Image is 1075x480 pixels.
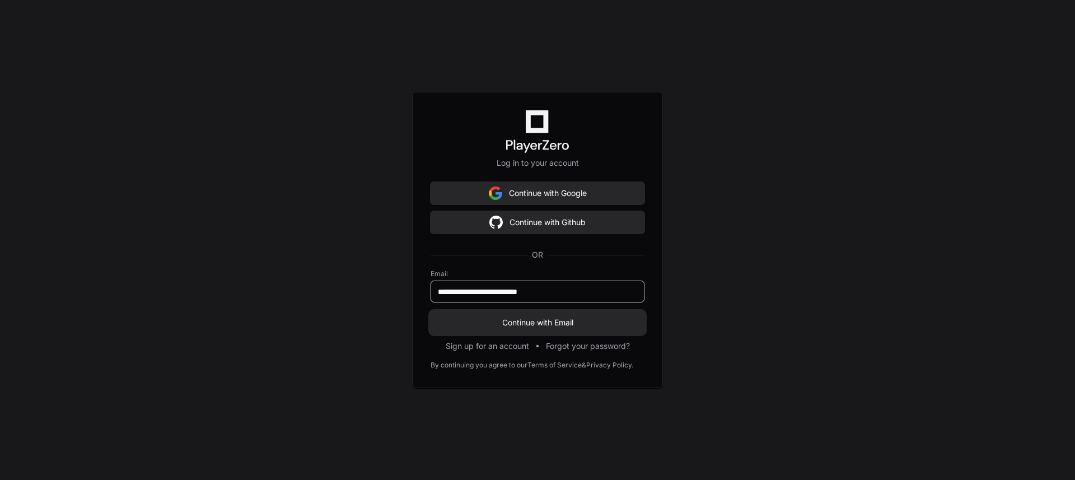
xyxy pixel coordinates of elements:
button: Continue with Email [431,311,644,334]
button: Sign up for an account [446,341,529,352]
div: By continuing you agree to our [431,361,527,370]
label: Email [431,269,644,278]
div: & [582,361,586,370]
p: Log in to your account [431,157,644,169]
span: Continue with Email [431,317,644,328]
span: OR [527,249,548,260]
a: Terms of Service [527,361,582,370]
img: Sign in with google [489,182,502,204]
button: Continue with Google [431,182,644,204]
img: Sign in with google [489,211,503,234]
a: Privacy Policy. [586,361,633,370]
button: Forgot your password? [546,341,630,352]
button: Continue with Github [431,211,644,234]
